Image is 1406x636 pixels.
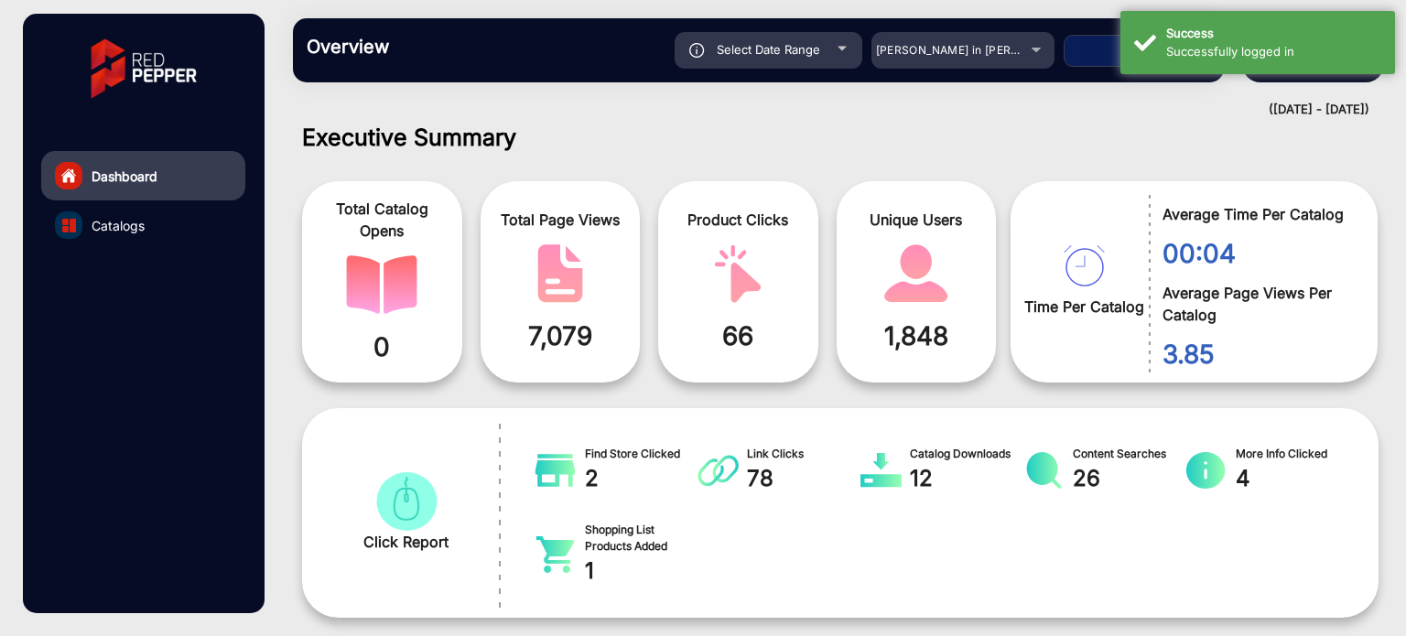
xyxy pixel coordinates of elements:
span: 2 [585,462,698,495]
img: catalog [525,244,596,303]
span: 66 [672,317,805,355]
span: Dashboard [92,167,157,186]
span: 4 [1236,462,1349,495]
span: 0 [316,328,449,366]
img: catalog [1064,245,1105,286]
h1: Executive Summary [302,124,1379,151]
span: 26 [1073,462,1186,495]
span: Product Clicks [672,209,805,231]
img: catalog [698,452,739,489]
div: ([DATE] - [DATE]) [275,101,1369,119]
span: Total Catalog Opens [316,198,449,242]
a: Catalogs [41,200,245,250]
img: catalog [371,472,442,531]
img: icon [689,43,705,58]
span: Find Store Clicked [585,446,698,462]
img: catalog [62,219,76,232]
span: Shopping List Products Added [585,522,698,555]
span: 12 [910,462,1023,495]
img: vmg-logo [78,23,210,114]
img: catalog [702,244,773,303]
span: 1,848 [850,317,983,355]
button: Apply [1064,35,1210,67]
span: 78 [747,462,860,495]
a: Dashboard [41,151,245,200]
span: More Info Clicked [1236,446,1349,462]
img: catalog [1185,452,1227,489]
img: catalog [860,452,902,489]
span: Average Time Per Catalog [1163,203,1350,225]
img: catalog [535,452,576,489]
span: Content Searches [1073,446,1186,462]
span: Total Page Views [494,209,627,231]
span: 3.85 [1163,335,1350,373]
span: Click Report [363,531,449,553]
span: 00:04 [1163,234,1350,273]
img: catalog [1023,452,1065,489]
img: catalog [881,244,952,303]
div: Successfully logged in [1166,43,1381,61]
span: Catalogs [92,216,145,235]
span: [PERSON_NAME] in [PERSON_NAME] [876,43,1078,57]
span: Select Date Range [717,42,820,57]
span: Average Page Views Per Catalog [1163,282,1350,326]
h3: Overview [307,36,563,58]
img: catalog [346,255,417,314]
span: Unique Users [850,209,983,231]
span: 1 [585,555,698,587]
img: home [60,167,77,184]
span: Catalog Downloads [910,446,1023,462]
span: 7,079 [494,317,627,355]
img: catalog [535,536,576,573]
span: Link Clicks [747,446,860,462]
div: Success [1166,25,1381,43]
